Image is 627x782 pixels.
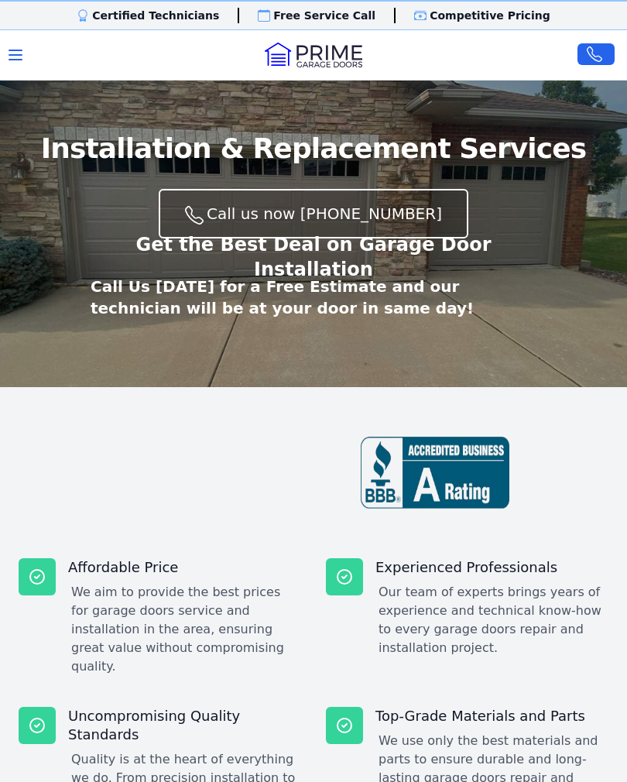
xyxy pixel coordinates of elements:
img: Logo [265,43,362,67]
img: BBB-review [361,437,509,509]
p: Call Us [DATE] for a Free Estimate and our technician will be at your door in same day! [91,276,536,319]
p: Certified Technicians [92,8,219,23]
p: Get the Best Deal on Garage Door Installation [91,232,536,282]
dd: We aim to provide the best prices for garage doors service and installation in the area, ensuring... [71,583,301,676]
p: Top-Grade Materials and Parts [375,707,608,725]
a: Call us now [PHONE_NUMBER] [159,189,468,238]
p: Competitive Pricing [430,8,550,23]
p: Experienced Professionals [375,558,608,577]
span: Installation & Replacement Services [41,133,586,164]
p: Free Service Call [273,8,375,23]
p: Affordable Price [68,558,301,577]
dd: Our team of experts brings years of experience and technical know-how to every garage doors repai... [379,583,608,657]
p: Uncompromising Quality Standards [68,707,301,744]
